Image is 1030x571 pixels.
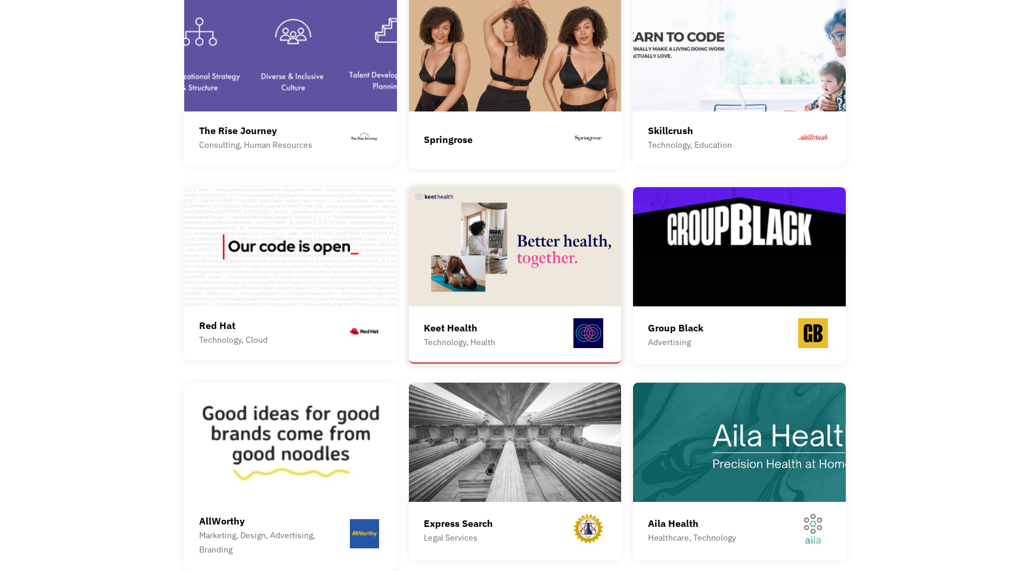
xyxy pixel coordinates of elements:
div: Marketing, Design, Advertising, Branding [199,528,347,557]
a: AllWorthyMarketing, Design, Advertising, Branding [184,383,397,570]
div: Technology, Education [648,138,732,152]
div: Springrose [424,132,473,147]
div: The Rise Journey [199,123,312,138]
div: Technology, Cloud [199,333,268,347]
div: Skillcrush [648,123,732,138]
div: Red Hat [199,318,268,333]
div: Consulting, Human Resources [199,138,312,152]
a: Express SearchLegal Services [409,383,622,560]
a: Aila HealthHealthcare, Technology [633,383,846,560]
div: Advertising [648,335,703,349]
div: Group Black [648,321,703,335]
a: Group BlackAdvertising [633,187,846,365]
a: Keet HealthTechnology, Health [409,187,622,364]
a: Red HatTechnology, Cloud [184,187,397,361]
div: Express Search [424,516,493,530]
div: Aila Health [648,516,736,530]
div: AllWorthy [199,514,347,528]
div: Keet Health [424,321,495,335]
div: Technology, Health [424,335,495,349]
div: Healthcare, Technology [648,530,736,545]
div: Legal Services [424,530,493,545]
